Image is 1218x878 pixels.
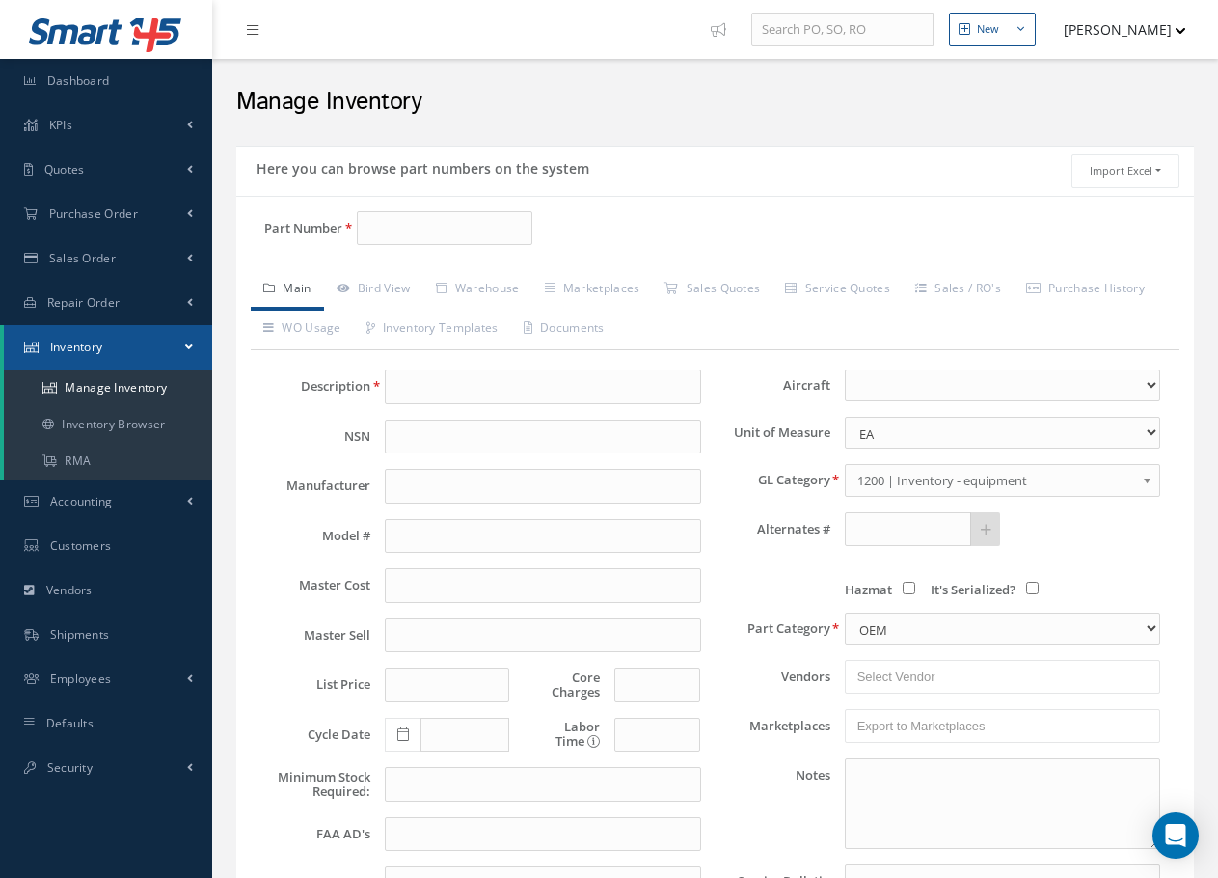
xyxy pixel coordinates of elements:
label: Unit of Measure [716,425,830,440]
label: Part Number [236,221,342,235]
label: Cycle Date [256,727,370,742]
h2: Manage Inventory [236,88,1194,117]
label: NSN [256,429,370,444]
a: Documents [511,310,617,350]
a: Purchase History [1014,270,1157,311]
textarea: Notes [845,758,1160,849]
a: Marketplaces [532,270,653,311]
label: Manufacturer [256,479,370,493]
span: Quotes [44,161,85,178]
a: Inventory Browser [4,406,212,443]
label: Vendors [716,670,830,684]
span: Customers [50,537,112,554]
label: Labor Time [524,720,600,749]
a: Bird View [324,270,423,311]
a: WO Usage [251,310,354,350]
span: Defaults [46,715,94,731]
label: Description [256,379,370,394]
label: Master Sell [256,628,370,643]
a: Warehouse [423,270,532,311]
label: Notes [716,758,830,849]
span: Security [47,759,93,776]
button: [PERSON_NAME] [1045,11,1186,48]
label: Core Charges [524,671,600,700]
span: Employees [50,671,112,687]
label: FAA AD's [256,827,370,841]
label: List Price [256,677,370,692]
span: Dashboard [47,72,110,89]
input: It's Serialized? [1026,582,1039,594]
label: Aircraft [716,378,830,393]
label: Part Category [716,621,830,636]
label: GL Category [716,473,830,487]
a: Inventory Templates [354,310,511,350]
a: RMA [4,443,212,480]
span: Vendors [46,582,93,598]
a: Main [251,270,324,311]
button: New [949,13,1036,46]
label: Master Cost [256,578,370,592]
div: New [977,21,999,38]
label: Minimum Stock Required: [256,770,370,799]
label: Marketplaces [716,719,830,733]
div: Open Intercom Messenger [1152,812,1199,859]
span: It's Serialized? [931,581,1015,598]
span: 1200 | Inventory - equipment [857,469,1135,492]
a: Manage Inventory [4,370,212,406]
label: Alternates # [716,522,830,536]
input: Search PO, SO, RO [751,13,934,47]
span: Accounting [50,493,113,509]
a: Sales / RO's [903,270,1014,311]
a: Inventory [4,325,212,370]
span: KPIs [49,117,72,133]
input: Hazmat [903,582,915,594]
span: Purchase Order [49,206,138,222]
span: Shipments [50,626,110,643]
h5: Here you can browse part numbers on the system [251,154,589,178]
span: Inventory [50,339,103,355]
a: Service Quotes [772,270,903,311]
span: Hazmat [845,581,892,598]
span: Repair Order [47,294,121,311]
a: Sales Quotes [652,270,772,311]
label: Model # [256,529,370,543]
span: Sales Order [49,250,116,266]
button: Import Excel [1071,154,1179,188]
